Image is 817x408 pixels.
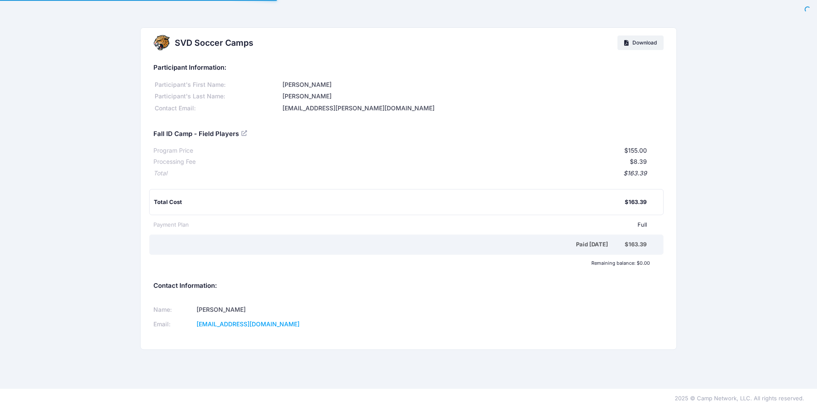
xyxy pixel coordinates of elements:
div: Program Price [153,146,193,155]
td: Name: [153,302,194,317]
div: Payment Plan [153,221,189,229]
a: View Registration Details [241,129,248,137]
h5: Contact Information: [153,282,664,290]
div: Total Cost [154,198,625,207]
td: [PERSON_NAME] [194,302,397,317]
div: Participant's Last Name: [153,92,281,101]
span: $155.00 [624,147,647,154]
td: Email: [153,317,194,331]
a: [EMAIL_ADDRESS][DOMAIN_NAME] [197,320,300,328]
a: Download [617,35,664,50]
div: $163.39 [625,240,647,249]
span: 2025 © Camp Network, LLC. All rights reserved. [675,395,804,402]
h5: Participant Information: [153,64,664,72]
div: Paid [DATE] [155,240,625,249]
div: $163.39 [625,198,647,207]
div: Full [189,221,647,229]
span: Download [632,39,657,46]
div: Contact Email: [153,104,281,113]
div: Participant's First Name: [153,80,281,89]
h5: Fall ID Camp - Field Players [153,130,249,138]
div: Total [153,169,167,178]
div: [PERSON_NAME] [281,92,664,101]
div: [EMAIL_ADDRESS][PERSON_NAME][DOMAIN_NAME] [281,104,664,113]
div: Processing Fee [153,157,196,166]
div: $163.39 [167,169,647,178]
div: $8.39 [196,157,647,166]
h2: SVD Soccer Camps [175,38,253,48]
div: [PERSON_NAME] [281,80,664,89]
div: Remaining balance: $0.00 [149,260,654,266]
